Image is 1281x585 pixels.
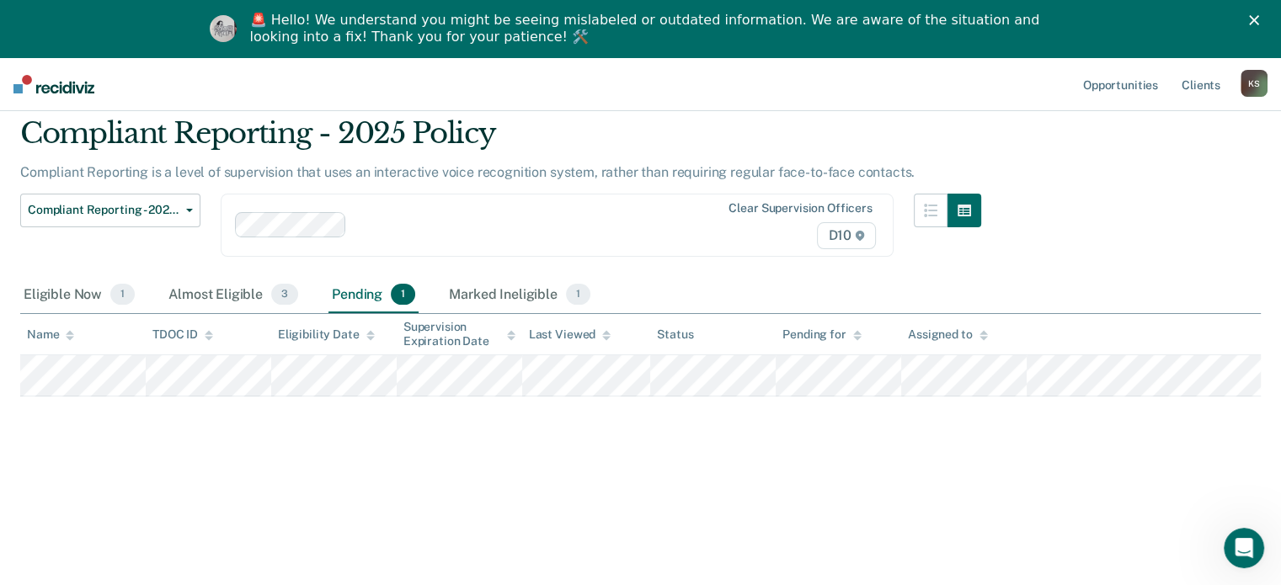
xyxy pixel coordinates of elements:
[20,164,915,180] p: Compliant Reporting is a level of supervision that uses an interactive voice recognition system, ...
[529,327,611,342] div: Last Viewed
[20,116,981,164] div: Compliant Reporting - 2025 Policy
[271,284,298,306] span: 3
[28,203,179,217] span: Compliant Reporting - 2025 Policy
[403,320,515,348] div: Supervision Expiration Date
[391,284,415,306] span: 1
[566,284,590,306] span: 1
[328,277,419,314] div: Pending1
[1224,528,1264,568] iframe: Intercom live chat
[1241,70,1268,97] button: KS
[908,327,987,342] div: Assigned to
[165,277,302,314] div: Almost Eligible3
[110,284,135,306] span: 1
[657,327,693,342] div: Status
[20,277,138,314] div: Eligible Now1
[446,277,594,314] div: Marked Ineligible1
[13,75,94,93] img: Recidiviz
[1249,15,1266,25] div: Close
[1241,70,1268,97] div: K S
[1080,57,1161,111] a: Opportunities
[1178,57,1224,111] a: Clients
[278,327,375,342] div: Eligibility Date
[782,327,861,342] div: Pending for
[210,15,237,42] img: Profile image for Kim
[729,201,872,215] div: Clear supervision officers
[20,194,200,227] button: Compliant Reporting - 2025 Policy
[152,327,213,342] div: TDOC ID
[817,222,875,249] span: D10
[27,327,74,342] div: Name
[250,12,1045,45] div: 🚨 Hello! We understand you might be seeing mislabeled or outdated information. We are aware of th...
